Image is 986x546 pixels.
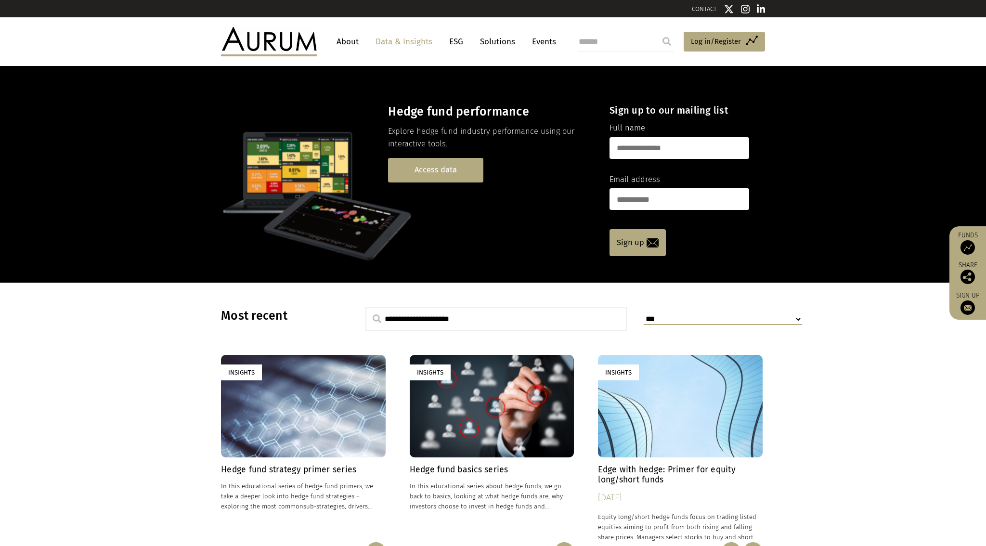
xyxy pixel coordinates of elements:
[388,125,593,151] p: Explore hedge fund industry performance using our interactive tools.
[221,481,386,511] p: In this educational series of hedge fund primers, we take a deeper look into hedge fund strategie...
[388,158,483,182] a: Access data
[221,309,341,323] h3: Most recent
[684,32,765,52] a: Log in/Register
[757,4,765,14] img: Linkedin icon
[610,104,749,116] h4: Sign up to our mailing list
[221,364,262,380] div: Insights
[610,122,645,134] label: Full name
[960,240,975,255] img: Access Funds
[954,291,981,315] a: Sign up
[954,231,981,255] a: Funds
[960,300,975,315] img: Sign up to our newsletter
[444,33,468,51] a: ESG
[332,33,363,51] a: About
[410,465,574,475] h4: Hedge fund basics series
[598,512,763,542] p: Equity long/short hedge funds focus on trading listed equities aiming to profit from both rising ...
[221,27,317,56] img: Aurum
[221,355,386,542] a: Insights Hedge fund strategy primer series In this educational series of hedge fund primers, we t...
[475,33,520,51] a: Solutions
[657,32,676,51] input: Submit
[598,355,763,542] a: Insights Edge with hedge: Primer for equity long/short funds [DATE] Equity long/short hedge funds...
[598,364,639,380] div: Insights
[527,33,556,51] a: Events
[388,104,593,119] h3: Hedge fund performance
[410,481,574,511] p: In this educational series about hedge funds, we go back to basics, looking at what hedge funds a...
[691,36,741,47] span: Log in/Register
[724,4,734,14] img: Twitter icon
[692,5,717,13] a: CONTACT
[221,465,386,475] h4: Hedge fund strategy primer series
[371,33,437,51] a: Data & Insights
[598,491,763,505] div: [DATE]
[741,4,750,14] img: Instagram icon
[410,355,574,542] a: Insights Hedge fund basics series In this educational series about hedge funds, we go back to bas...
[960,270,975,284] img: Share this post
[303,503,345,510] span: sub-strategies
[610,173,660,186] label: Email address
[373,314,381,323] img: search.svg
[647,238,659,247] img: email-icon
[954,262,981,284] div: Share
[598,465,763,485] h4: Edge with hedge: Primer for equity long/short funds
[610,229,666,256] a: Sign up
[410,364,451,380] div: Insights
